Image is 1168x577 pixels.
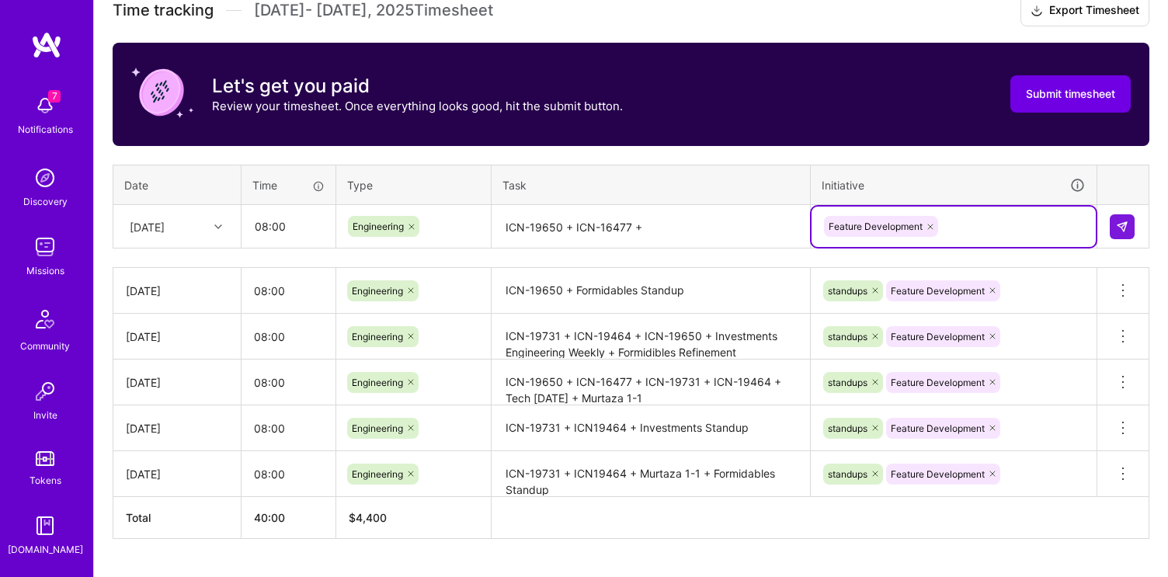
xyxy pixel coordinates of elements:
[30,376,61,407] img: Invite
[26,262,64,279] div: Missions
[829,221,923,232] span: Feature Development
[1116,221,1128,233] img: Submit
[828,331,867,342] span: standups
[493,269,808,312] textarea: ICN-19650 + Formidables Standup
[36,451,54,466] img: tokens
[130,218,165,235] div: [DATE]
[252,177,325,193] div: Time
[242,408,335,449] input: HH:MM
[126,283,228,299] div: [DATE]
[30,231,61,262] img: teamwork
[30,162,61,193] img: discovery
[242,206,335,247] input: HH:MM
[352,468,403,480] span: Engineering
[828,468,867,480] span: standups
[126,466,228,482] div: [DATE]
[26,301,64,338] img: Community
[353,221,404,232] span: Engineering
[212,75,623,98] h3: Let's get you paid
[352,422,403,434] span: Engineering
[822,176,1086,194] div: Initiative
[891,468,985,480] span: Feature Development
[126,420,228,436] div: [DATE]
[30,510,61,541] img: guide book
[214,223,222,231] i: icon Chevron
[33,407,57,423] div: Invite
[126,328,228,345] div: [DATE]
[493,407,808,450] textarea: ICN-19731 + ICN19464 + Investments Standup
[352,331,403,342] span: Engineering
[828,377,867,388] span: standups
[493,453,808,495] textarea: ICN-19731 + ICN19464 + Murtaza 1-1 + Formidables Standup
[891,377,985,388] span: Feature Development
[891,285,985,297] span: Feature Development
[1010,75,1131,113] button: Submit timesheet
[242,454,335,495] input: HH:MM
[492,165,811,205] th: Task
[18,121,73,137] div: Notifications
[8,541,83,558] div: [DOMAIN_NAME]
[113,165,242,205] th: Date
[1031,3,1043,19] i: icon Download
[131,61,193,123] img: coin
[242,270,335,311] input: HH:MM
[23,193,68,210] div: Discovery
[30,90,61,121] img: bell
[30,472,61,488] div: Tokens
[254,1,493,20] span: [DATE] - [DATE] , 2025 Timesheet
[113,1,214,20] span: Time tracking
[48,90,61,103] span: 7
[1026,86,1115,102] span: Submit timesheet
[891,331,985,342] span: Feature Development
[1110,214,1136,239] div: null
[352,285,403,297] span: Engineering
[20,338,70,354] div: Community
[242,497,336,539] th: 40:00
[336,165,492,205] th: Type
[242,316,335,357] input: HH:MM
[493,315,808,358] textarea: ICN-19731 + ICN-19464 + ICN-19650 + Investments Engineering Weekly + Formidibles Refinement
[113,497,242,539] th: Total
[828,285,867,297] span: standups
[891,422,985,434] span: Feature Development
[31,31,62,59] img: logo
[493,207,808,248] textarea: ICN-19650 + ICN-16477 +
[352,377,403,388] span: Engineering
[242,362,335,403] input: HH:MM
[126,374,228,391] div: [DATE]
[349,511,387,524] span: $ 4,400
[493,361,808,404] textarea: ICN-19650 + ICN-16477 + ICN-19731 + ICN-19464 + Tech [DATE] + Murtaza 1-1
[212,98,623,114] p: Review your timesheet. Once everything looks good, hit the submit button.
[828,422,867,434] span: standups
